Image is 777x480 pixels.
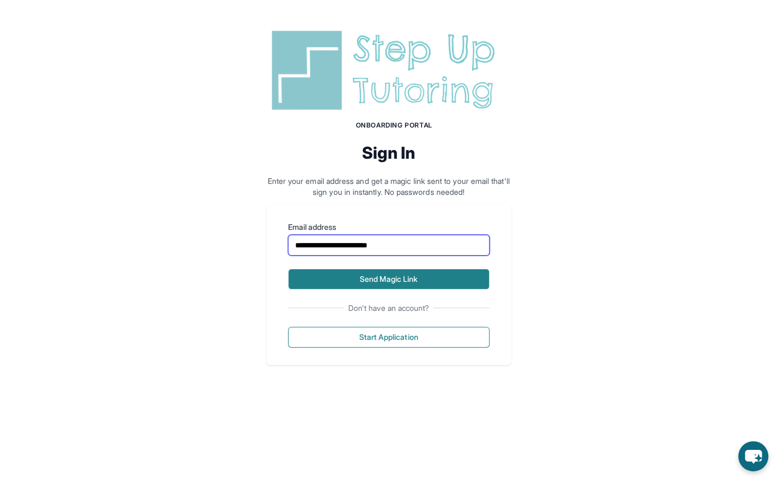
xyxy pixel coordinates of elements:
[288,222,490,233] label: Email address
[266,176,511,198] p: Enter your email address and get a magic link sent to your email that'll sign you in instantly. N...
[288,269,490,290] button: Send Magic Link
[344,303,434,314] span: Don't have an account?
[266,26,511,114] img: Step Up Tutoring horizontal logo
[738,441,768,471] button: chat-button
[266,143,511,163] h2: Sign In
[277,121,511,130] h1: Onboarding Portal
[288,327,490,348] button: Start Application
